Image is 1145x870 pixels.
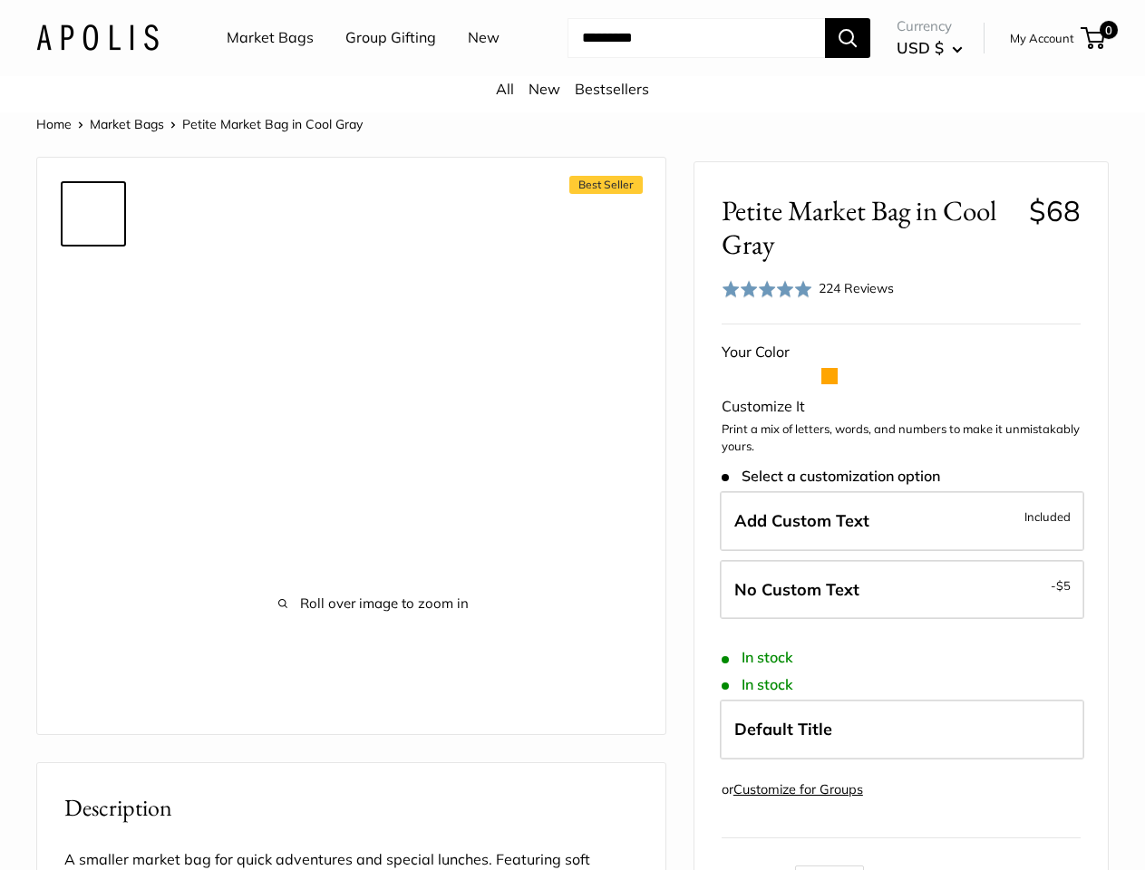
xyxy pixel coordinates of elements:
a: Petite Market Bag in Cool Gray [61,181,126,246]
span: 224 Reviews [819,280,894,296]
a: Petite Market Bag in Cool Gray [61,544,126,609]
span: In stock [722,676,793,693]
span: $5 [1056,578,1071,593]
a: New [468,24,500,52]
a: Petite Market Bag in Cool Gray [61,471,126,536]
span: Roll over image to zoom in [182,591,565,616]
span: Default Title [734,719,832,739]
div: Your Color [722,339,1081,366]
h2: Description [64,790,638,826]
span: No Custom Text [734,579,859,600]
a: Petite Market Bag in Cool Gray [61,689,126,754]
nav: Breadcrumb [36,112,363,136]
span: Currency [897,14,963,39]
span: Petite Market Bag in Cool Gray [182,116,363,132]
a: Customize for Groups [733,781,863,797]
p: Print a mix of letters, words, and numbers to make it unmistakably yours. [722,420,1081,456]
a: Petite Market Bag in Cool Gray [61,326,126,391]
span: Petite Market Bag in Cool Gray [722,194,1015,261]
span: In stock [722,649,793,666]
a: My Account [1010,27,1074,49]
span: $68 [1029,193,1081,228]
a: Market Bags [227,24,314,52]
a: Market Bags [90,116,164,132]
a: 0 [1082,27,1105,49]
span: Best Seller [569,176,643,194]
a: All [496,80,514,98]
span: 0 [1100,21,1118,39]
a: Petite Market Bag in Cool Gray [61,254,126,319]
div: or [722,778,863,802]
button: Search [825,18,870,58]
a: Home [36,116,72,132]
input: Search... [568,18,825,58]
a: Bestsellers [575,80,649,98]
span: Included [1024,506,1071,527]
span: Add Custom Text [734,510,869,531]
div: Customize It [722,393,1081,420]
a: New [529,80,560,98]
span: - [1051,575,1071,596]
img: Apolis [36,24,159,51]
a: Group Gifting [345,24,436,52]
a: Petite Market Bag in Cool Gray [61,399,126,464]
a: Petite Market Bag in Cool Gray [61,616,126,681]
label: Default Title [720,700,1084,759]
button: USD $ [897,34,963,63]
label: Leave Blank [720,560,1084,620]
span: USD $ [897,38,944,57]
label: Add Custom Text [720,491,1084,551]
span: Select a customization option [722,468,940,485]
